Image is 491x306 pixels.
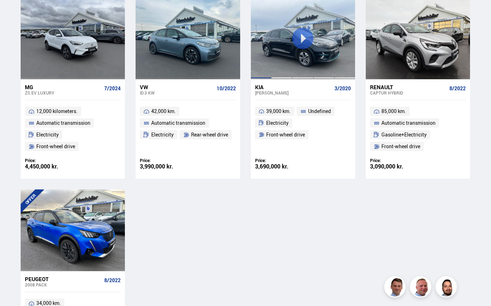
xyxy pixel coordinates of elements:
[411,277,432,299] img: siFngHWaQ9KaOqBr.png
[191,131,228,138] font: Rear-wheel drive
[136,79,240,179] a: VW ID.3 KW 10/2022 42,000 km. Automatic transmission Electricity Rear-wheel drive Price: 3,990,00...
[255,84,264,91] font: Kia
[266,131,305,138] font: Front-wheel drive
[370,90,403,96] font: Captur HYBRID
[370,157,381,163] font: Price:
[449,85,466,92] font: 8/2022
[308,108,331,114] font: Undefined
[140,157,151,163] font: Price:
[381,131,427,138] font: Gasoline+Electricity
[140,84,148,91] font: VW
[151,108,176,114] font: 42,000 km.
[36,143,75,150] font: Front-wheel drive
[255,162,289,170] font: 3,690,000 kr.
[21,79,125,179] a: MG ZS EV LUXURY 7/2024 12,000 kilometers. Automatic transmission Electricity Front-wheel drive Pr...
[266,119,289,126] font: Electricity
[437,277,458,299] img: nhp88E3Fdnt1Opn2.png
[6,3,27,24] button: Open LiveChat chat widget
[251,79,355,179] a: Kia [PERSON_NAME] 3/2020 39,000 km. Undefined Electricity Front-wheel drive Price: 3,690,000 kr.
[385,277,407,299] img: FbJEzSuNWCJXmdc-.webp
[151,119,205,126] font: Automatic transmission
[104,85,121,92] font: 7/2024
[255,157,266,163] font: Price:
[370,84,393,91] font: Renault
[381,119,435,126] font: Automatic transmission
[255,90,289,96] font: [PERSON_NAME]
[334,85,351,92] font: 3/2020
[25,84,33,91] font: MG
[140,90,155,96] font: ID.3 KW
[381,108,406,114] font: 85,000 km.
[217,85,236,92] font: 10/2022
[140,162,173,170] font: 3,990,000 kr.
[25,157,36,163] font: Price:
[25,282,47,288] font: 2008 PACK
[366,79,470,179] a: Renault Captur HYBRID 8/2022 85,000 km. Automatic transmission Gasoline+Electricity Front-wheel d...
[266,108,291,114] font: 39,000 km.
[25,275,49,283] font: Peugeot
[36,119,90,126] font: Automatic transmission
[25,90,54,96] font: ZS EV LUXURY
[381,143,420,150] font: Front-wheel drive
[370,162,403,170] font: 3,090,000 kr.
[36,108,78,114] font: 12,000 kilometers.
[25,162,58,170] font: 4,450,000 kr.
[151,131,174,138] font: Electricity
[104,277,121,284] font: 8/2022
[36,131,59,138] font: Electricity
